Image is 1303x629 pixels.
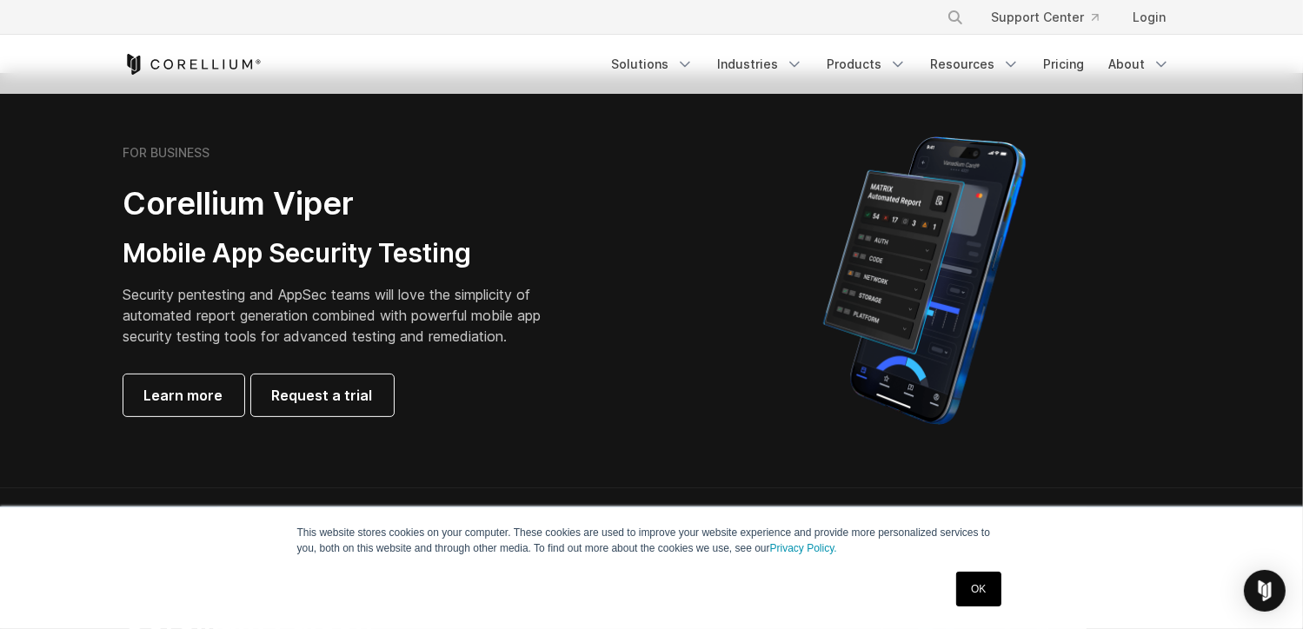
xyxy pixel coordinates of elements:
a: Products [817,49,917,80]
a: Login [1120,2,1180,33]
span: Request a trial [272,385,373,406]
a: Request a trial [251,374,394,416]
p: This website stores cookies on your computer. These cookies are used to improve your website expe... [297,525,1007,556]
img: Corellium MATRIX automated report on iPhone showing app vulnerability test results across securit... [794,129,1055,433]
a: OK [956,572,1001,606]
span: Learn more [144,385,223,406]
a: Privacy Policy. [770,542,837,554]
h2: Corellium Viper [123,184,568,223]
button: Search [940,2,971,33]
h6: FOR BUSINESS [123,145,210,161]
h3: Mobile App Security Testing [123,237,568,270]
p: Security pentesting and AppSec teams will love the simplicity of automated report generation comb... [123,284,568,347]
a: Corellium Home [123,54,262,75]
a: Resources [921,49,1030,80]
div: Open Intercom Messenger [1244,570,1286,612]
a: Support Center [978,2,1113,33]
div: Navigation Menu [926,2,1180,33]
a: Pricing [1034,49,1095,80]
div: Navigation Menu [602,49,1180,80]
a: Solutions [602,49,704,80]
a: Learn more [123,374,244,416]
a: About [1099,49,1180,80]
a: Industries [708,49,814,80]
